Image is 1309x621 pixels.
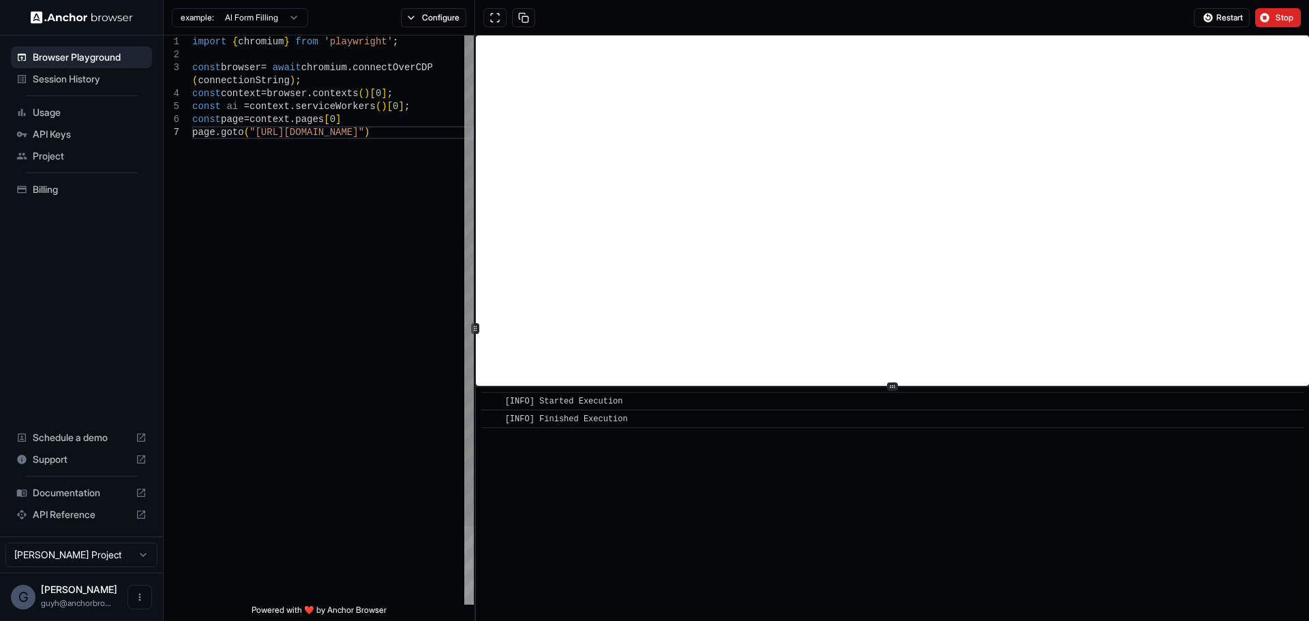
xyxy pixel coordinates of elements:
[33,431,130,444] span: Schedule a demo
[1194,8,1250,27] button: Restart
[11,102,152,123] div: Usage
[1255,8,1301,27] button: Stop
[11,482,152,504] div: Documentation
[1276,12,1295,23] span: Stop
[11,123,152,145] div: API Keys
[41,584,117,595] span: Guy Hayou
[127,585,152,609] button: Open menu
[33,127,147,141] span: API Keys
[1216,12,1243,23] span: Restart
[11,504,152,526] div: API Reference
[33,486,130,500] span: Documentation
[33,183,147,196] span: Billing
[11,449,152,470] div: Support
[181,12,214,23] span: example:
[33,106,147,119] span: Usage
[11,145,152,167] div: Project
[11,427,152,449] div: Schedule a demo
[33,50,147,64] span: Browser Playground
[11,179,152,200] div: Billing
[33,72,147,86] span: Session History
[33,508,130,521] span: API Reference
[33,453,130,466] span: Support
[33,149,147,163] span: Project
[512,8,535,27] button: Copy session ID
[11,46,152,68] div: Browser Playground
[11,68,152,90] div: Session History
[11,585,35,609] div: G
[41,598,111,608] span: guyh@anchorbrowser.io
[31,11,133,24] img: Anchor Logo
[483,8,507,27] button: Open in full screen
[401,8,467,27] button: Configure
